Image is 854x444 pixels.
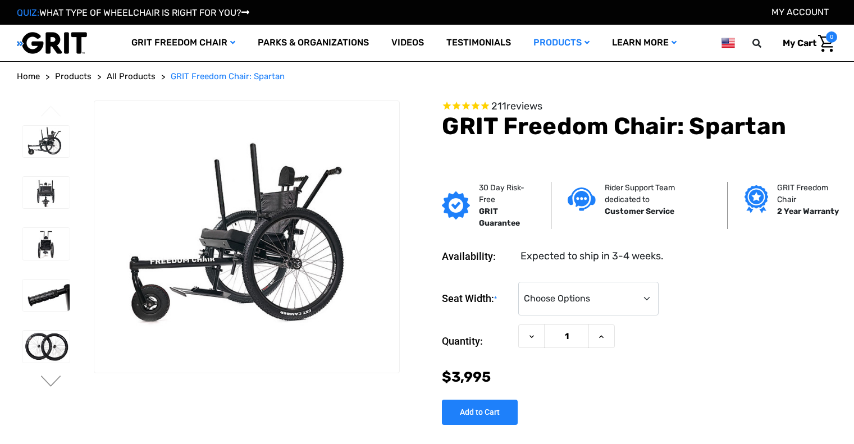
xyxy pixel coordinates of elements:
[522,25,601,61] a: Products
[22,126,70,157] img: GRIT Freedom Chair: Spartan
[442,100,837,113] span: Rated 4.6 out of 5 stars 211 reviews
[442,249,513,264] dt: Availability:
[442,282,513,316] label: Seat Width:
[520,249,664,264] dd: Expected to ship in 3-4 weeks.
[721,36,735,50] img: us.png
[745,185,768,213] img: Grit freedom
[22,177,70,208] img: GRIT Freedom Chair: Spartan
[39,376,63,389] button: Go to slide 2 of 4
[435,25,522,61] a: Testimonials
[55,71,92,81] span: Products
[17,31,87,54] img: GRIT All-Terrain Wheelchair and Mobility Equipment
[39,106,63,119] button: Go to slide 4 of 4
[17,70,40,83] a: Home
[442,191,470,219] img: GRIT Guarantee
[601,25,688,61] a: Learn More
[777,182,841,205] p: GRIT Freedom Chair
[605,182,710,205] p: Rider Support Team dedicated to
[17,7,39,18] span: QUIZ:
[442,400,518,425] input: Add to Cart
[94,135,400,338] img: GRIT Freedom Chair: Spartan
[479,207,520,228] strong: GRIT Guarantee
[22,331,70,362] img: GRIT Freedom Chair: Spartan
[22,228,70,259] img: GRIT Freedom Chair: Spartan
[55,70,92,83] a: Products
[568,187,596,210] img: Customer service
[777,207,839,216] strong: 2 Year Warranty
[818,35,834,52] img: Cart
[771,7,829,17] a: Account
[17,7,249,18] a: QUIZ:WHAT TYPE OF WHEELCHAIR IS RIGHT FOR YOU?
[107,71,156,81] span: All Products
[757,31,774,55] input: Search
[22,280,70,311] img: GRIT Freedom Chair: Spartan
[107,70,156,83] a: All Products
[479,182,533,205] p: 30 Day Risk-Free
[17,70,837,83] nav: Breadcrumb
[783,38,816,48] span: My Cart
[506,100,542,112] span: reviews
[442,324,513,358] label: Quantity:
[120,25,246,61] a: GRIT Freedom Chair
[246,25,380,61] a: Parks & Organizations
[17,71,40,81] span: Home
[380,25,435,61] a: Videos
[171,70,285,83] a: GRIT Freedom Chair: Spartan
[491,100,542,112] span: 211 reviews
[171,71,285,81] span: GRIT Freedom Chair: Spartan
[605,207,674,216] strong: Customer Service
[442,112,837,140] h1: GRIT Freedom Chair: Spartan
[826,31,837,43] span: 0
[774,31,837,55] a: Cart with 0 items
[442,369,491,385] span: $3,995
